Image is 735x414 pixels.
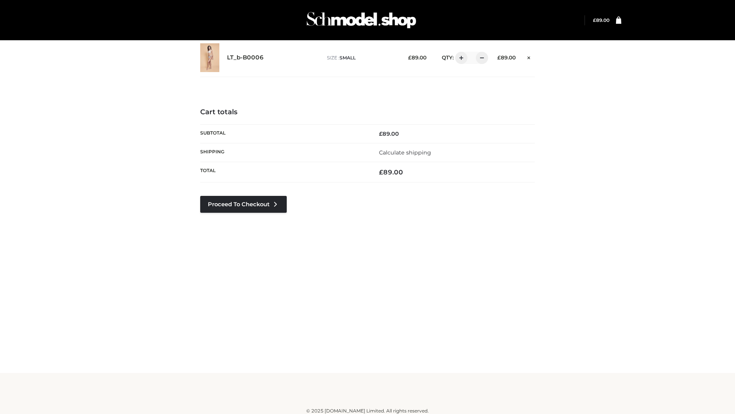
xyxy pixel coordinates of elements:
bdi: 89.00 [379,130,399,137]
th: Shipping [200,143,367,162]
a: Remove this item [523,52,535,62]
th: Total [200,162,367,182]
bdi: 89.00 [593,17,609,23]
a: LT_b-B0006 [227,54,264,61]
bdi: 89.00 [408,54,426,61]
th: Subtotal [200,124,367,143]
bdi: 89.00 [379,168,403,176]
span: £ [497,54,501,61]
span: SMALL [340,55,356,61]
h4: Cart totals [200,108,535,117]
span: £ [408,54,412,61]
bdi: 89.00 [497,54,516,61]
span: £ [379,130,382,137]
p: size : [327,54,396,61]
a: Calculate shipping [379,149,431,156]
a: £89.00 [593,17,609,23]
img: LT_b-B0006 - SMALL [200,43,219,72]
a: Proceed to Checkout [200,196,287,213]
div: QTY: [434,52,485,64]
span: £ [593,17,596,23]
img: Schmodel Admin 964 [304,5,419,35]
span: £ [379,168,383,176]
